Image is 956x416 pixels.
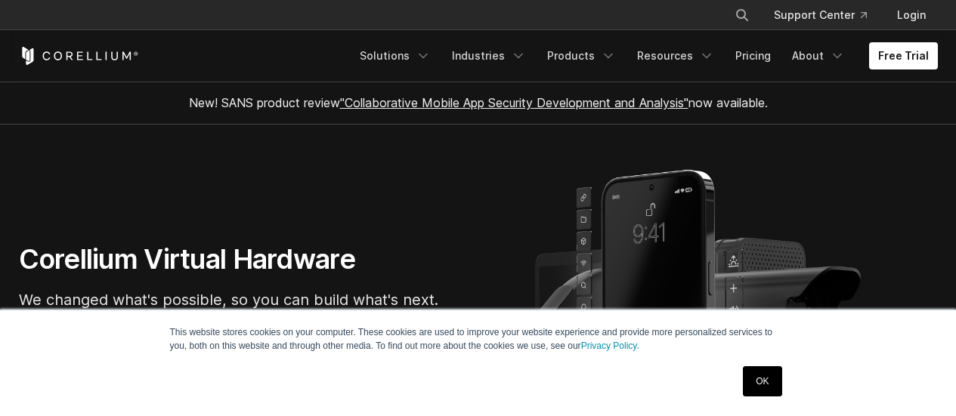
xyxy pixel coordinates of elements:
[762,2,879,29] a: Support Center
[19,242,472,276] h1: Corellium Virtual Hardware
[351,42,440,69] a: Solutions
[19,47,139,65] a: Corellium Home
[189,95,768,110] span: New! SANS product review now available.
[351,42,938,69] div: Navigation Menu
[340,95,688,110] a: "Collaborative Mobile App Security Development and Analysis"
[783,42,854,69] a: About
[869,42,938,69] a: Free Trial
[19,288,472,356] p: We changed what's possible, so you can build what's next. Virtual devices for iOS, Android, and A...
[538,42,625,69] a: Products
[743,366,781,396] a: OK
[443,42,535,69] a: Industries
[729,2,756,29] button: Search
[716,2,938,29] div: Navigation Menu
[726,42,780,69] a: Pricing
[628,42,723,69] a: Resources
[885,2,938,29] a: Login
[581,341,639,351] a: Privacy Policy.
[170,325,787,353] p: This website stores cookies on your computer. These cookies are used to improve your website expe...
